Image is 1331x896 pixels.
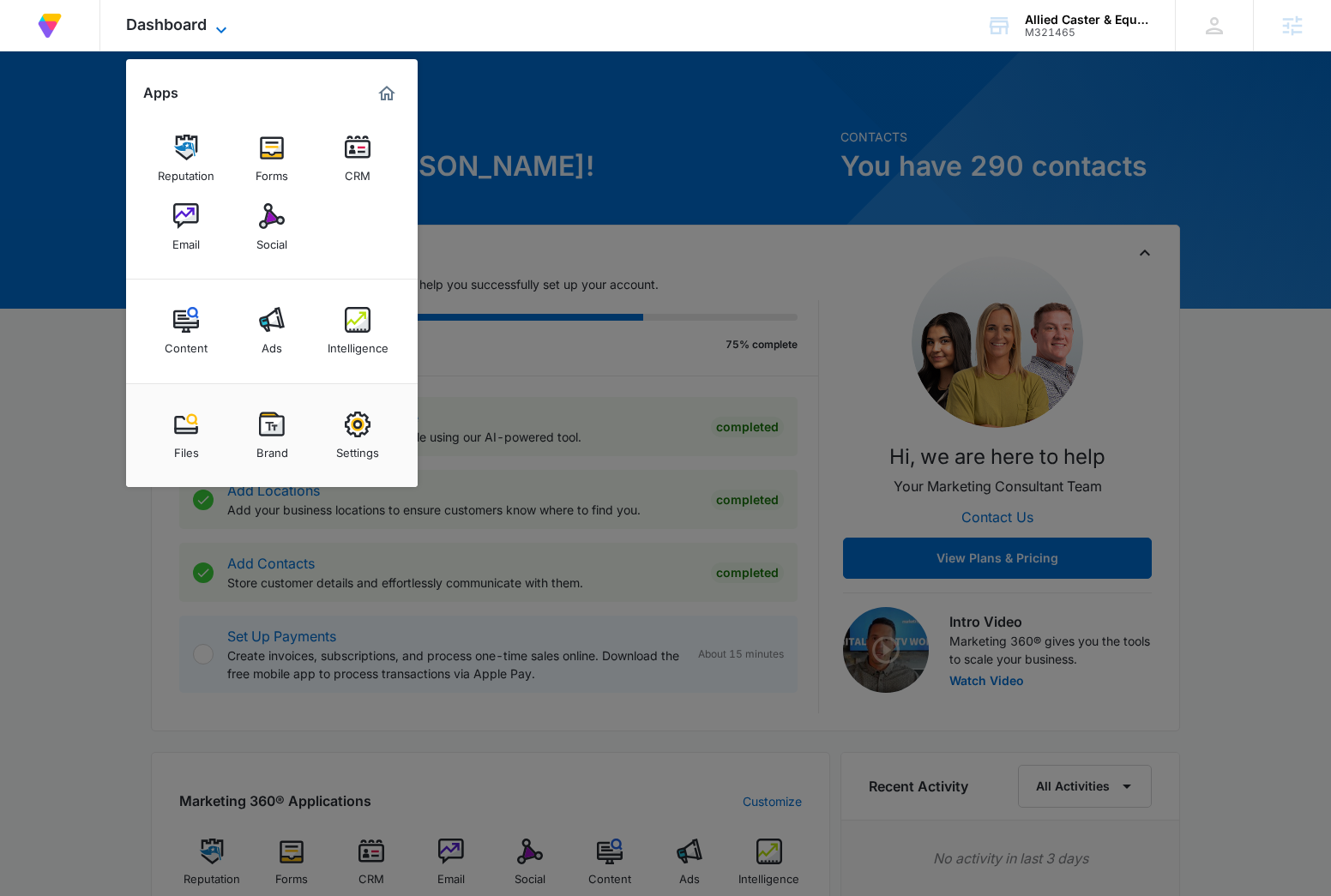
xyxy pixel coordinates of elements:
[325,126,390,191] a: CRM
[239,195,304,260] a: Social
[158,160,214,183] div: Reputation
[174,437,199,460] div: Files
[328,333,388,355] div: Intelligence
[345,160,370,183] div: CRM
[154,403,219,468] a: Files
[172,229,200,251] div: Email
[256,437,288,460] div: Brand
[256,229,287,251] div: Social
[325,298,390,364] a: Intelligence
[373,80,401,107] a: Marketing 360® Dashboard
[239,298,304,364] a: Ads
[325,403,390,468] a: Settings
[126,15,207,33] span: Dashboard
[239,126,304,191] a: Forms
[154,126,219,191] a: Reputation
[34,10,65,41] img: Volusion
[154,298,219,364] a: Content
[165,333,208,355] div: Content
[1025,27,1150,39] div: account id
[256,160,288,183] div: Forms
[154,195,219,260] a: Email
[262,333,282,355] div: Ads
[1025,13,1150,27] div: account name
[143,85,178,101] h2: Apps
[239,403,304,468] a: Brand
[336,437,379,460] div: Settings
